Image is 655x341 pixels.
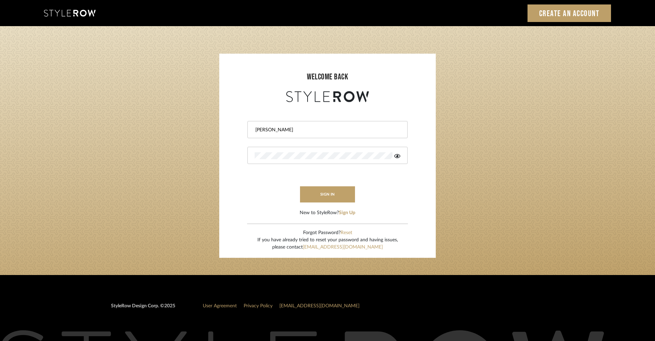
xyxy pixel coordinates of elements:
a: [EMAIL_ADDRESS][DOMAIN_NAME] [303,245,383,250]
button: Sign Up [339,209,355,217]
div: Forgot Password? [257,229,398,236]
a: Privacy Policy [244,304,273,308]
div: StyleRow Design Corp. ©2025 [111,302,175,315]
button: sign in [300,186,355,202]
input: Email Address [255,126,399,133]
div: If you have already tried to reset your password and having issues, please contact [257,236,398,251]
a: Create an Account [528,4,611,22]
div: New to StyleRow? [300,209,355,217]
div: welcome back [226,71,429,83]
button: Reset [341,229,352,236]
a: [EMAIL_ADDRESS][DOMAIN_NAME] [279,304,359,308]
a: User Agreement [203,304,237,308]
